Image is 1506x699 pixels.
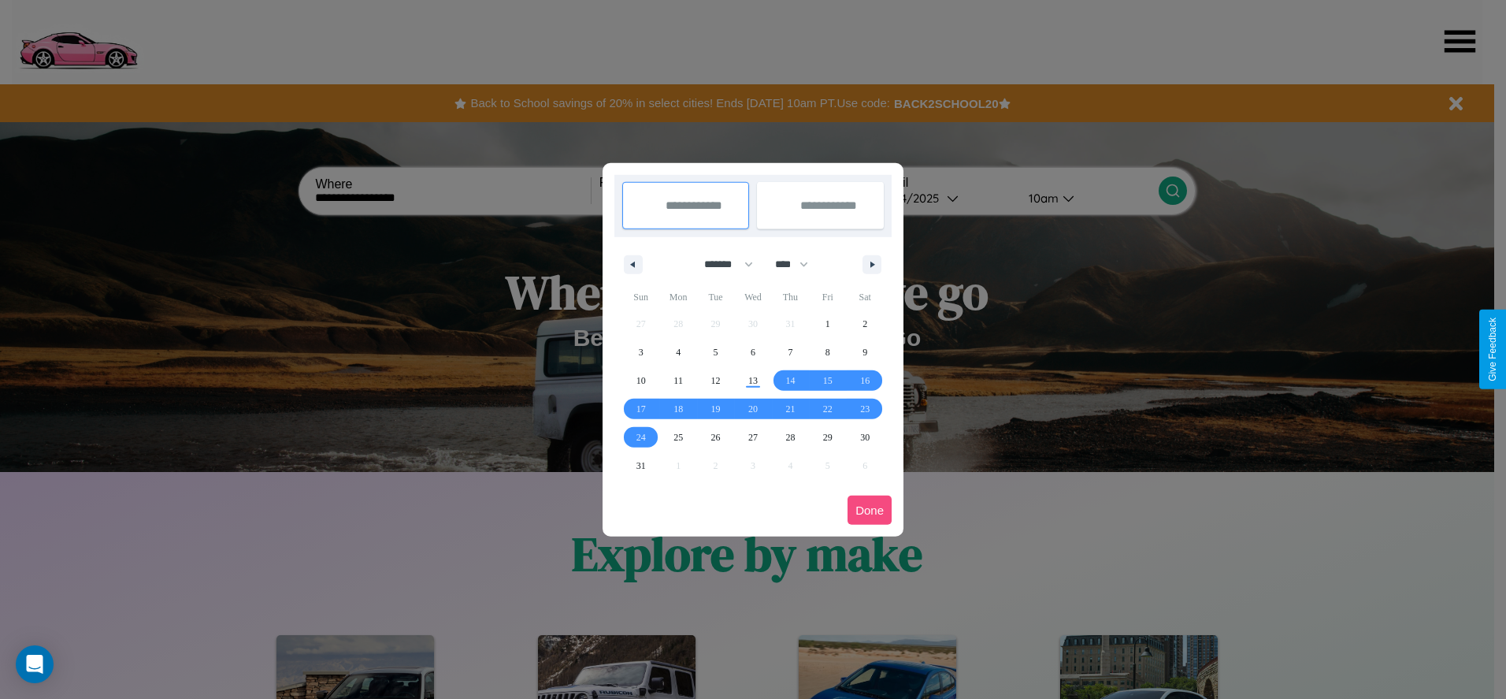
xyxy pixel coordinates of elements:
button: 23 [847,395,884,423]
span: Wed [734,284,771,310]
span: 20 [748,395,758,423]
span: 6 [751,338,755,366]
span: 31 [636,452,646,480]
span: 26 [711,423,721,452]
button: 19 [697,395,734,423]
span: 10 [636,366,646,395]
button: 18 [659,395,696,423]
span: 16 [860,366,870,395]
span: 12 [711,366,721,395]
button: 16 [847,366,884,395]
span: 9 [862,338,867,366]
button: 6 [734,338,771,366]
span: 17 [636,395,646,423]
button: 13 [734,366,771,395]
span: 25 [673,423,683,452]
button: Done [848,496,892,525]
span: Tue [697,284,734,310]
button: 28 [772,423,809,452]
span: 27 [748,423,758,452]
button: 27 [734,423,771,452]
button: 8 [809,338,846,366]
span: 15 [823,366,833,395]
span: 2 [862,310,867,338]
span: Sun [622,284,659,310]
button: 30 [847,423,884,452]
span: 7 [788,338,792,366]
button: 12 [697,366,734,395]
span: 13 [748,366,758,395]
button: 24 [622,423,659,452]
button: 2 [847,310,884,338]
span: 23 [860,395,870,423]
span: 22 [823,395,833,423]
span: Sat [847,284,884,310]
span: 30 [860,423,870,452]
span: Thu [772,284,809,310]
span: 1 [825,310,830,338]
button: 1 [809,310,846,338]
button: 5 [697,338,734,366]
button: 25 [659,423,696,452]
span: 18 [673,395,683,423]
button: 3 [622,338,659,366]
div: Give Feedback [1487,318,1498,381]
span: Fri [809,284,846,310]
button: 4 [659,338,696,366]
button: 26 [697,423,734,452]
span: 5 [714,338,718,366]
span: Mon [659,284,696,310]
button: 7 [772,338,809,366]
button: 10 [622,366,659,395]
button: 9 [847,338,884,366]
span: 8 [825,338,830,366]
span: 3 [639,338,644,366]
button: 29 [809,423,846,452]
span: 11 [673,366,683,395]
span: 24 [636,423,646,452]
button: 15 [809,366,846,395]
button: 22 [809,395,846,423]
span: 19 [711,395,721,423]
span: 21 [785,395,795,423]
button: 17 [622,395,659,423]
button: 11 [659,366,696,395]
button: 31 [622,452,659,480]
button: 20 [734,395,771,423]
span: 4 [676,338,681,366]
span: 29 [823,423,833,452]
span: 14 [785,366,795,395]
span: 28 [785,423,795,452]
button: 21 [772,395,809,423]
button: 14 [772,366,809,395]
div: Open Intercom Messenger [16,645,54,683]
